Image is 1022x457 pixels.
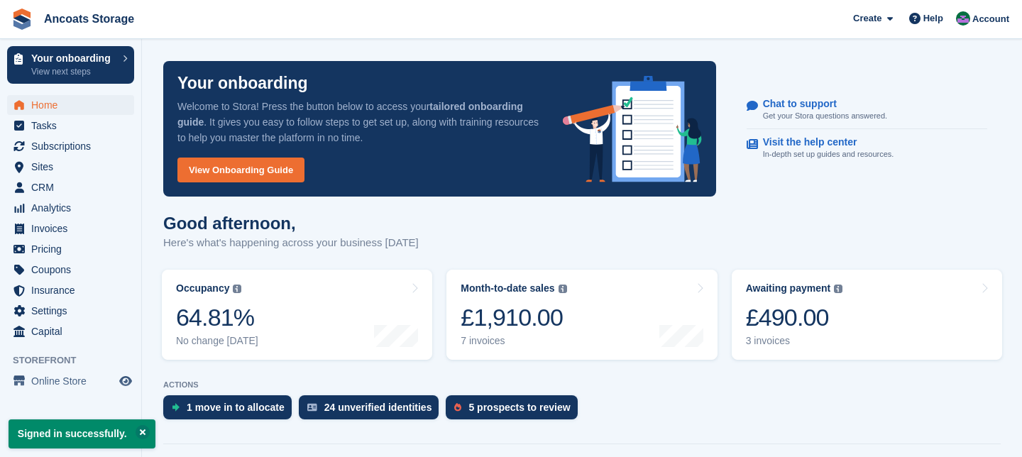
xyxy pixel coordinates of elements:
[746,282,831,294] div: Awaiting payment
[461,303,566,332] div: £1,910.00
[31,260,116,280] span: Coupons
[563,76,702,182] img: onboarding-info-6c161a55d2c0e0a8cae90662b2fe09162a5109e8cc188191df67fb4f79e88e88.svg
[163,380,1001,390] p: ACTIONS
[446,395,584,426] a: 5 prospects to review
[763,136,883,148] p: Visit the help center
[7,198,134,218] a: menu
[163,214,419,233] h1: Good afternoon,
[7,321,134,341] a: menu
[11,9,33,30] img: stora-icon-8386f47178a22dfd0bd8f6a31ec36ba5ce8667c1dd55bd0f319d3a0aa187defe.svg
[31,301,116,321] span: Settings
[9,419,155,448] p: Signed in successfully.
[7,116,134,136] a: menu
[7,136,134,156] a: menu
[559,285,567,293] img: icon-info-grey-7440780725fd019a000dd9b08b2336e03edf1995a4989e88bcd33f0948082b44.svg
[454,403,461,412] img: prospect-51fa495bee0391a8d652442698ab0144808aea92771e9ea1ae160a38d050c398.svg
[763,110,887,122] p: Get your Stora questions answered.
[7,260,134,280] a: menu
[7,371,134,391] a: menu
[31,65,116,78] p: View next steps
[461,335,566,347] div: 7 invoices
[763,98,876,110] p: Chat to support
[7,219,134,238] a: menu
[117,373,134,390] a: Preview store
[187,402,285,413] div: 1 move in to allocate
[853,11,881,26] span: Create
[747,91,987,130] a: Chat to support Get your Stora questions answered.
[163,235,419,251] p: Here's what's happening across your business [DATE]
[446,270,717,360] a: Month-to-date sales £1,910.00 7 invoices
[763,148,894,160] p: In-depth set up guides and resources.
[163,395,299,426] a: 1 move in to allocate
[31,177,116,197] span: CRM
[923,11,943,26] span: Help
[31,219,116,238] span: Invoices
[177,75,308,92] p: Your onboarding
[176,303,258,332] div: 64.81%
[732,270,1002,360] a: Awaiting payment £490.00 3 invoices
[176,335,258,347] div: No change [DATE]
[324,402,432,413] div: 24 unverified identities
[31,157,116,177] span: Sites
[233,285,241,293] img: icon-info-grey-7440780725fd019a000dd9b08b2336e03edf1995a4989e88bcd33f0948082b44.svg
[31,371,116,391] span: Online Store
[468,402,570,413] div: 5 prospects to review
[31,280,116,300] span: Insurance
[7,280,134,300] a: menu
[746,303,843,332] div: £490.00
[31,95,116,115] span: Home
[172,403,180,412] img: move_ins_to_allocate_icon-fdf77a2bb77ea45bf5b3d319d69a93e2d87916cf1d5bf7949dd705db3b84f3ca.svg
[7,239,134,259] a: menu
[834,285,842,293] img: icon-info-grey-7440780725fd019a000dd9b08b2336e03edf1995a4989e88bcd33f0948082b44.svg
[162,270,432,360] a: Occupancy 64.81% No change [DATE]
[31,198,116,218] span: Analytics
[31,116,116,136] span: Tasks
[7,177,134,197] a: menu
[7,301,134,321] a: menu
[31,239,116,259] span: Pricing
[13,353,141,368] span: Storefront
[747,129,987,167] a: Visit the help center In-depth set up guides and resources.
[7,95,134,115] a: menu
[38,7,140,31] a: Ancoats Storage
[177,99,540,145] p: Welcome to Stora! Press the button below to access your . It gives you easy to follow steps to ge...
[31,53,116,63] p: Your onboarding
[176,282,229,294] div: Occupancy
[7,46,134,84] a: Your onboarding View next steps
[461,282,554,294] div: Month-to-date sales
[31,136,116,156] span: Subscriptions
[307,403,317,412] img: verify_identity-adf6edd0f0f0b5bbfe63781bf79b02c33cf7c696d77639b501bdc392416b5a36.svg
[972,12,1009,26] span: Account
[177,158,304,182] a: View Onboarding Guide
[299,395,446,426] a: 24 unverified identities
[7,157,134,177] a: menu
[31,321,116,341] span: Capital
[746,335,843,347] div: 3 invoices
